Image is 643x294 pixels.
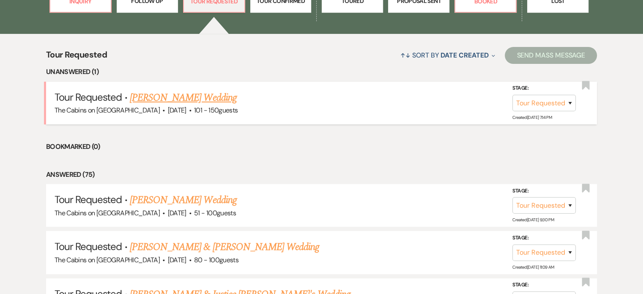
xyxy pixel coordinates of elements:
span: The Cabins on [GEOGRAPHIC_DATA] [55,106,160,115]
span: Tour Requested [55,91,122,104]
a: [PERSON_NAME] Wedding [130,90,237,105]
span: Created: [DATE] 11:09 AM [512,264,554,269]
span: 101 - 150 guests [194,106,238,115]
span: Date Created [441,51,488,60]
span: The Cabins on [GEOGRAPHIC_DATA] [55,209,160,217]
span: Tour Requested [46,48,107,66]
li: Bookmarked (0) [46,141,597,152]
span: [DATE] [167,256,186,264]
span: Tour Requested [55,240,122,253]
a: [PERSON_NAME] Wedding [130,192,237,208]
button: Sort By Date Created [397,44,498,66]
label: Stage: [512,280,576,290]
a: [PERSON_NAME] & [PERSON_NAME] Wedding [130,239,319,255]
span: 80 - 100 guests [194,256,238,264]
span: [DATE] [167,106,186,115]
span: [DATE] [167,209,186,217]
span: ↑↓ [400,51,410,60]
span: 51 - 100 guests [194,209,236,217]
li: Answered (75) [46,169,597,180]
span: The Cabins on [GEOGRAPHIC_DATA] [55,256,160,264]
button: Send Mass Message [505,47,597,64]
label: Stage: [512,234,576,243]
li: Unanswered (1) [46,66,597,77]
label: Stage: [512,187,576,196]
span: Created: [DATE] 9:30 PM [512,217,554,223]
label: Stage: [512,84,576,93]
span: Created: [DATE] 7:14 PM [512,115,552,120]
span: Tour Requested [55,193,122,206]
